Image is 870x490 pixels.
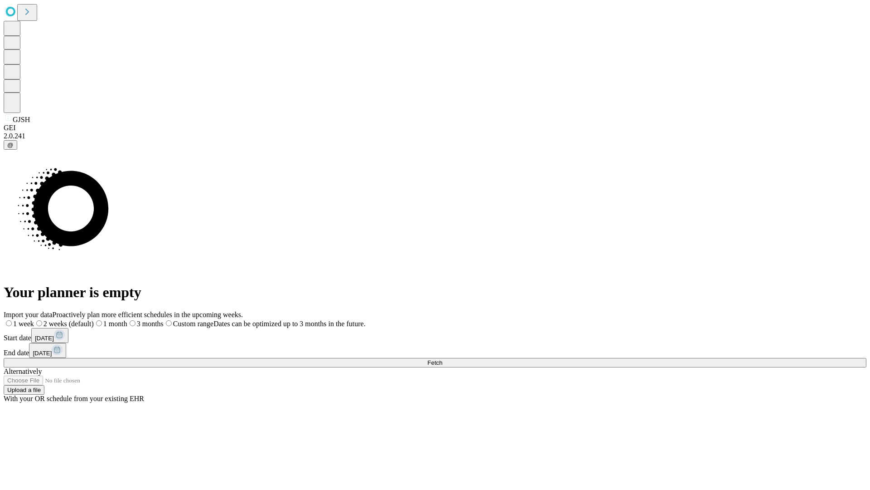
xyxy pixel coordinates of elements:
div: Start date [4,328,866,343]
button: Fetch [4,358,866,367]
span: 1 month [103,320,127,328]
span: Alternatively [4,367,42,375]
span: 2 weeks (default) [43,320,94,328]
span: GJSH [13,116,30,123]
div: End date [4,343,866,358]
h1: Your planner is empty [4,284,866,301]
input: Custom rangeDates can be optimized up to 3 months in the future. [166,320,172,326]
div: GEI [4,124,866,132]
span: With your OR schedule from your existing EHR [4,395,144,402]
button: [DATE] [31,328,68,343]
input: 3 months [130,320,135,326]
div: 2.0.241 [4,132,866,140]
input: 2 weeks (default) [36,320,42,326]
span: @ [7,142,14,148]
span: Import your data [4,311,53,318]
span: Dates can be optimized up to 3 months in the future. [213,320,365,328]
span: Fetch [427,359,442,366]
span: [DATE] [33,350,52,357]
button: [DATE] [29,343,66,358]
input: 1 week [6,320,12,326]
button: @ [4,140,17,150]
span: Proactively plan more efficient schedules in the upcoming weeks. [53,311,243,318]
span: Custom range [173,320,213,328]
span: 3 months [137,320,164,328]
button: Upload a file [4,385,44,395]
input: 1 month [96,320,102,326]
span: [DATE] [35,335,54,342]
span: 1 week [13,320,34,328]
